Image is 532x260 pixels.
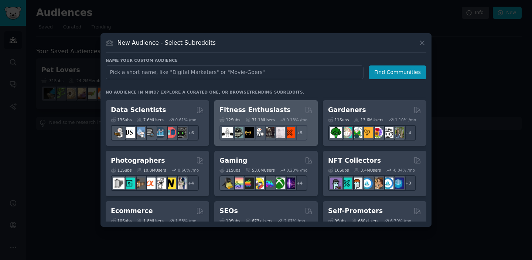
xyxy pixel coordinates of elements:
h2: Self-Promoters [328,206,383,216]
img: linux_gaming [222,178,233,189]
img: statistics [134,127,145,138]
img: UrbanGardening [382,127,393,138]
div: 10 Sub s [328,168,349,173]
img: GYM [222,127,233,138]
img: AnalogCommunity [134,178,145,189]
img: OpenseaMarket [382,178,393,189]
input: Pick a short name, like "Digital Marketers" or "Movie-Goers" [106,65,364,79]
img: personaltraining [284,127,295,138]
img: flowers [372,127,383,138]
img: gamers [263,178,274,189]
img: XboxGamers [273,178,285,189]
img: GardeningUK [361,127,373,138]
img: macgaming [242,178,254,189]
div: 13.6M Users [354,117,383,122]
div: 11 Sub s [219,168,240,173]
h3: New Audience - Select Subreddits [117,39,216,47]
div: 0.23 % /mo [286,168,307,173]
div: 13 Sub s [111,117,132,122]
div: 11 Sub s [328,117,349,122]
div: + 3 [400,175,416,191]
img: NFTExchange [330,178,342,189]
a: trending subreddits [249,90,303,94]
div: 2.07 % /mo [284,218,305,223]
div: 10 Sub s [219,218,240,223]
img: MachineLearning [113,127,125,138]
div: 9 Sub s [328,218,347,223]
h2: Fitness Enthusiasts [219,105,291,115]
img: WeddingPhotography [175,178,187,189]
img: weightroom [253,127,264,138]
div: 31.1M Users [245,117,274,122]
h2: Photographers [111,156,165,165]
img: streetphotography [123,178,135,189]
div: 3.4M Users [354,168,381,173]
img: NFTmarket [351,178,362,189]
img: fitness30plus [263,127,274,138]
img: GardenersWorld [392,127,404,138]
button: Find Communities [369,65,426,79]
div: 1.10 % /mo [395,117,416,122]
div: 11 Sub s [111,168,132,173]
div: 53.0M Users [245,168,274,173]
h2: SEOs [219,206,238,216]
img: NFTMarketplace [341,178,352,189]
div: 673k Users [245,218,272,223]
img: vegetablegardening [330,127,342,138]
h2: Gardeners [328,105,366,115]
h2: NFT Collectors [328,156,381,165]
img: CozyGamers [232,178,243,189]
div: 6.79 % /mo [390,218,411,223]
div: 0.13 % /mo [286,117,307,122]
div: 0.66 % /mo [178,168,199,173]
div: + 6 [183,125,199,141]
img: GamerPals [253,178,264,189]
div: -0.04 % /mo [393,168,415,173]
h2: Gaming [219,156,247,165]
div: 680k Users [352,218,379,223]
img: physicaltherapy [273,127,285,138]
img: GymMotivation [232,127,243,138]
div: + 4 [292,175,307,191]
h2: Data Scientists [111,105,166,115]
div: 12 Sub s [219,117,240,122]
img: workout [242,127,254,138]
img: analytics [154,127,166,138]
div: 7.6M Users [137,117,164,122]
img: datasets [165,127,176,138]
h3: Name your custom audience [106,58,426,63]
img: data [175,127,187,138]
div: + 5 [292,125,307,141]
img: analog [113,178,125,189]
div: 1.8M Users [137,218,164,223]
h2: Ecommerce [111,206,153,216]
div: 10.8M Users [137,168,166,173]
img: canon [154,178,166,189]
img: datascience [123,127,135,138]
div: + 4 [183,175,199,191]
img: SonyAlpha [144,178,156,189]
img: SavageGarden [351,127,362,138]
img: dataengineering [144,127,156,138]
div: 1.58 % /mo [175,218,197,223]
div: 10 Sub s [111,218,132,223]
img: succulents [341,127,352,138]
div: 0.61 % /mo [175,117,197,122]
img: DigitalItems [392,178,404,189]
img: Nikon [165,178,176,189]
div: + 4 [400,125,416,141]
img: TwitchStreaming [284,178,295,189]
img: CryptoArt [372,178,383,189]
img: OpenSeaNFT [361,178,373,189]
div: No audience in mind? Explore a curated one, or browse . [106,90,304,95]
